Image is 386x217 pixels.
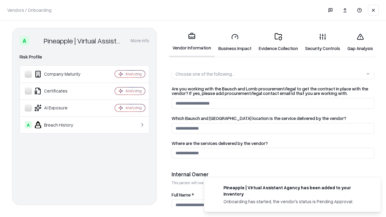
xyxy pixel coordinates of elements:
[125,71,142,77] div: Analyzing
[172,180,374,185] p: This person will oversee the vendor relationship and coordinate any required assessments or appro...
[172,116,374,121] label: Which Bausch and [GEOGRAPHIC_DATA] location is the service delivered by the vendor?
[172,68,374,79] button: Choose one of the following...
[25,121,32,128] div: A
[25,104,97,112] div: AI Exposure
[223,184,366,197] div: Pineapple | Virtual Assistant Agency has been added to your inventory
[172,193,374,197] label: Full Name *
[172,141,374,146] label: Where are the services delivered by the vendor?
[215,28,255,56] a: Business Impact
[25,87,97,95] div: Certificates
[172,171,374,178] div: Internal Owner
[125,88,142,93] div: Analyzing
[32,36,41,46] img: Pineapple | Virtual Assistant Agency
[7,7,52,13] p: Vendors / Onboarding
[25,71,97,78] div: Company Maturity
[25,121,97,128] div: Breach History
[344,28,377,56] a: Gap Analysis
[20,36,29,46] div: A
[125,105,142,110] div: Analyzing
[176,71,235,77] div: Choose one of the following...
[20,53,149,61] div: Risk Profile
[44,36,123,46] div: Pineapple | Virtual Assistant Agency
[169,28,215,57] a: Vendor Information
[211,184,219,192] img: trypineapple.com
[255,28,302,56] a: Evidence Collection
[223,198,366,205] div: Onboarding has started, the vendor's status is Pending Approval.
[131,35,149,46] button: More info
[302,28,344,56] a: Security Controls
[172,86,374,96] label: Are you working with the Bausch and Lomb procurement/legal to get the contract in place with the ...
